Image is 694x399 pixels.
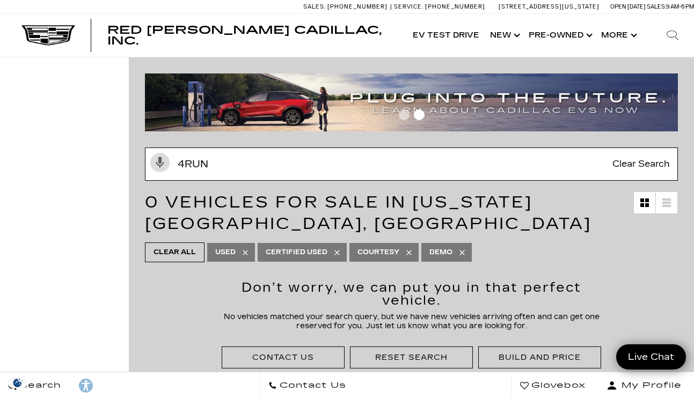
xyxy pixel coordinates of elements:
span: Sales: [647,3,666,10]
a: Live Chat [616,344,686,370]
button: More [596,14,640,57]
span: [PHONE_NUMBER] [327,3,388,10]
div: Reset Search [350,346,473,368]
span: Courtesy [357,246,399,259]
span: Live Chat [623,351,680,363]
img: Opt-Out Icon [5,377,30,388]
input: Search Inventory [145,147,678,181]
div: Build and Price [499,352,580,363]
a: Glovebox [512,372,594,399]
span: Contact Us [277,378,346,393]
section: Click to Open Cookie Consent Modal [5,377,30,388]
span: Used [215,246,236,259]
span: 0 Vehicles for Sale in [US_STATE][GEOGRAPHIC_DATA], [GEOGRAPHIC_DATA] [145,193,591,233]
a: Contact Us [260,372,355,399]
div: Contact Us [222,346,345,368]
span: Glovebox [529,378,586,393]
p: No vehicles matched your search query, but we have new vehicles arriving often and can get one re... [219,312,604,330]
img: Cadillac Dark Logo with Cadillac White Text [21,25,75,46]
span: Certified Used [266,246,327,259]
span: Demo [429,246,452,259]
div: Reset Search [375,352,448,363]
span: Sales: [303,3,326,10]
a: Sales: [PHONE_NUMBER] [303,4,390,10]
svg: Click to toggle on voice search [150,153,170,172]
a: New [485,14,523,57]
a: Red [PERSON_NAME] Cadillac, Inc. [107,25,397,46]
span: Red [PERSON_NAME] Cadillac, Inc. [107,24,382,47]
h2: Don’t worry, we can put you in that perfect vehicle. [219,281,604,307]
img: ev-blog-post-banners4 [145,73,686,131]
span: 9 AM-6 PM [666,3,694,10]
a: Service: [PHONE_NUMBER] [390,4,488,10]
span: Go to slide 1 [399,109,410,120]
span: Open [DATE] [610,3,646,10]
a: [STREET_ADDRESS][US_STATE] [499,3,600,10]
span: Service: [394,3,423,10]
span: Clear All [154,246,196,259]
div: Build and Price [478,346,601,368]
div: Contact Us [252,352,314,363]
a: Pre-Owned [523,14,596,57]
span: Go to slide 2 [414,109,425,120]
span: Clear Search [607,148,675,180]
span: [PHONE_NUMBER] [425,3,485,10]
span: My Profile [617,378,682,393]
span: Search [17,378,61,393]
a: EV Test Drive [407,14,485,57]
button: Open user profile menu [594,372,694,399]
